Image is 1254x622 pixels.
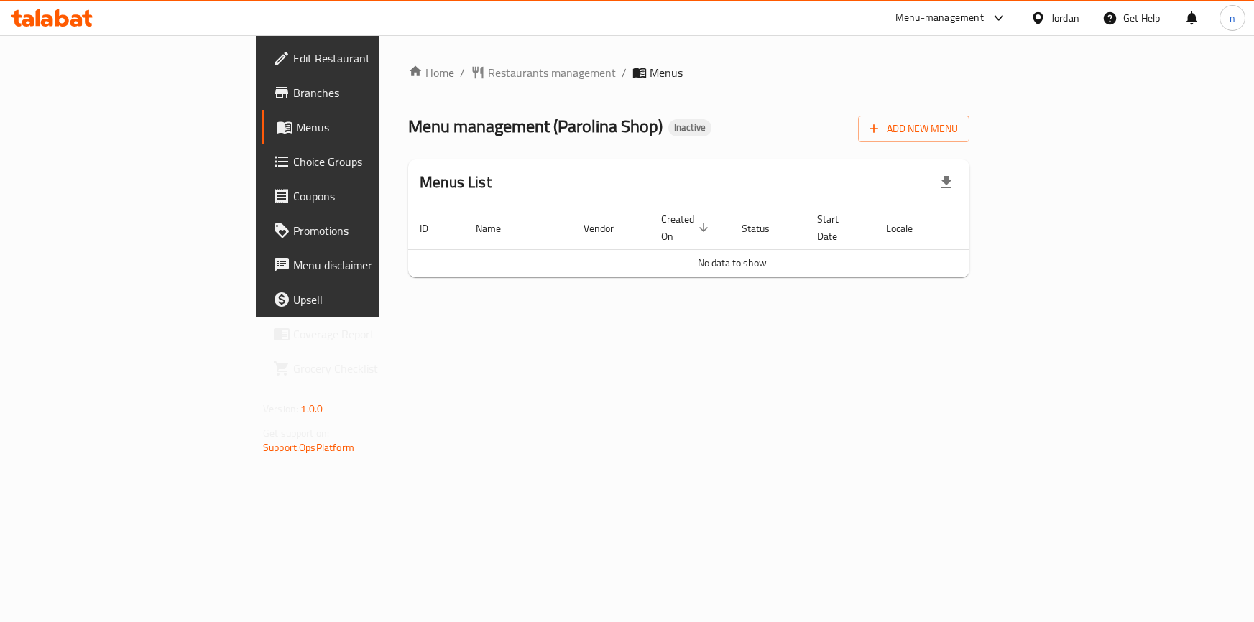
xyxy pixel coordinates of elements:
[263,424,329,442] span: Get support on:
[293,50,453,67] span: Edit Restaurant
[661,210,713,245] span: Created On
[263,399,298,418] span: Version:
[1230,10,1235,26] span: n
[949,206,1056,250] th: Actions
[296,119,453,136] span: Menus
[293,222,453,239] span: Promotions
[886,220,931,237] span: Locale
[262,351,465,386] a: Grocery Checklist
[408,64,969,81] nav: breadcrumb
[293,325,453,343] span: Coverage Report
[293,187,453,205] span: Coupons
[668,121,711,134] span: Inactive
[870,120,958,138] span: Add New Menu
[262,110,465,144] a: Menus
[408,206,1056,277] table: enhanced table
[1051,10,1079,26] div: Jordan
[293,291,453,308] span: Upsell
[742,220,788,237] span: Status
[471,64,616,81] a: Restaurants management
[420,172,492,193] h2: Menus List
[300,399,323,418] span: 1.0.0
[817,210,857,245] span: Start Date
[293,153,453,170] span: Choice Groups
[488,64,616,81] span: Restaurants management
[650,64,683,81] span: Menus
[262,75,465,110] a: Branches
[262,144,465,179] a: Choice Groups
[262,248,465,282] a: Menu disclaimer
[929,165,964,200] div: Export file
[293,256,453,274] span: Menu disclaimer
[895,9,984,27] div: Menu-management
[293,84,453,101] span: Branches
[420,220,447,237] span: ID
[408,110,663,142] span: Menu management ( Parolina Shop )
[293,360,453,377] span: Grocery Checklist
[262,213,465,248] a: Promotions
[262,317,465,351] a: Coverage Report
[584,220,632,237] span: Vendor
[476,220,520,237] span: Name
[262,41,465,75] a: Edit Restaurant
[262,282,465,317] a: Upsell
[622,64,627,81] li: /
[263,438,354,457] a: Support.OpsPlatform
[858,116,969,142] button: Add New Menu
[262,179,465,213] a: Coupons
[668,119,711,136] div: Inactive
[698,254,767,272] span: No data to show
